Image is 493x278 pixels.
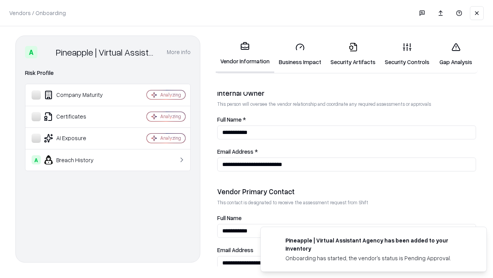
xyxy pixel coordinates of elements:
p: This person will oversee the vendor relationship and coordinate any required assessments or appro... [217,101,476,107]
div: Vendor Primary Contact [217,187,476,196]
a: Security Artifacts [326,36,380,72]
label: Email Address [217,247,476,253]
a: Security Controls [380,36,434,72]
div: Certificates [32,112,124,121]
img: trypineapple.com [270,236,279,246]
a: Business Impact [274,36,326,72]
label: Full Name * [217,117,476,122]
div: A [32,155,41,164]
div: Onboarding has started, the vendor's status is Pending Approval. [285,254,468,262]
div: AI Exposure [32,134,124,143]
button: More info [167,45,191,59]
div: Analyzing [160,135,181,141]
p: Vendors / Onboarding [9,9,66,17]
a: Vendor Information [216,36,274,73]
div: Company Maturity [32,90,124,100]
label: Email Address * [217,149,476,154]
div: Pineapple | Virtual Assistant Agency has been added to your inventory [285,236,468,253]
img: Pineapple | Virtual Assistant Agency [40,46,53,58]
a: Gap Analysis [434,36,478,72]
div: Risk Profile [25,68,191,78]
div: Internal Owner [217,88,476,98]
div: A [25,46,37,58]
div: Pineapple | Virtual Assistant Agency [56,46,158,58]
div: Analyzing [160,113,181,120]
div: Breach History [32,155,124,164]
label: Full Name [217,215,476,221]
div: Analyzing [160,92,181,98]
p: This contact is designated to receive the assessment request from Shift [217,199,476,206]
